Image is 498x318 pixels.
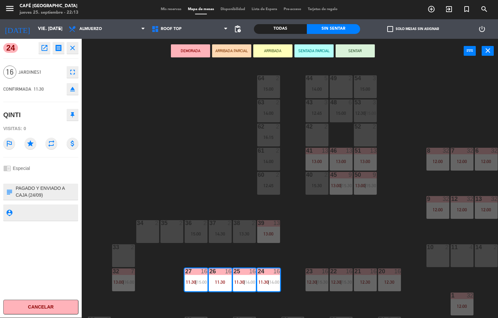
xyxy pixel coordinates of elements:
div: 13 [370,148,376,154]
span: Disponibilidad [217,8,248,11]
div: 32 [467,293,473,298]
i: receipt [55,44,62,52]
div: 2 [324,172,328,178]
label: Solo mesas sin asignar [387,26,439,32]
div: 16 [201,268,207,274]
span: | [268,280,269,285]
button: eject [67,83,78,95]
button: SENTAR [336,44,375,57]
div: 16 [346,268,352,274]
div: 9 [373,172,376,178]
button: ARRIBADA [253,44,292,57]
div: 16 [394,268,401,274]
div: 14:00 [257,111,280,115]
div: 2 [252,220,256,226]
span: | [340,183,342,188]
span: Tarjetas de regalo [305,8,341,11]
span: 11:30 [258,280,269,285]
span: | [244,280,245,285]
div: 6 [348,99,352,105]
i: close [69,44,76,52]
i: power_settings_new [478,25,486,33]
div: 32 [467,148,473,154]
span: Jardines1 [18,68,63,76]
button: ARRIBADA PARCIAL [212,44,251,57]
button: close [67,42,78,54]
span: 12:30 [307,280,317,285]
div: 13:30 [233,232,256,236]
div: 2 [276,75,280,81]
div: 16 [273,268,280,274]
div: 52 [355,124,355,129]
span: 11:30 [34,86,44,92]
span: 15:30 [366,183,376,188]
div: 2 [276,99,280,105]
i: attach_money [67,138,78,149]
button: close [482,46,494,56]
span: 13:00 [113,280,124,285]
span: 14:00 [269,280,279,285]
div: 11:30 [209,280,232,284]
div: 2 [155,220,159,226]
div: 3 [324,99,328,105]
div: Todas [254,24,307,34]
i: turned_in_not [463,5,471,13]
div: 2 [373,124,376,129]
div: 12:00 [451,207,473,212]
div: 38 [234,220,234,226]
div: 12:30 [354,280,377,284]
div: Sin sentar [307,24,360,34]
i: add_circle_outline [427,5,435,13]
div: 50 [355,172,355,178]
span: 11:30 [234,280,244,285]
div: 32 [491,148,497,154]
div: 13:00 [257,232,280,236]
i: open_in_new [41,44,48,52]
span: 15:30 [342,280,352,285]
div: 12:45 [306,111,328,115]
div: 16 [225,268,231,274]
div: 12:00 [451,159,473,164]
div: 15:30 [306,183,328,188]
span: | [195,280,197,285]
button: SENTADA PARCIAL [294,44,334,57]
span: 12:30 [355,111,365,116]
div: 13 [273,220,280,226]
i: star [25,138,36,149]
div: 16 [322,268,328,274]
i: exit_to_app [445,5,453,13]
div: 13 [346,148,352,154]
div: 25 [234,268,234,274]
span: 13:00 [355,183,365,188]
button: fullscreen [67,66,78,78]
i: fullscreen [69,68,76,76]
div: 37 [209,220,210,226]
div: 32 [467,196,473,202]
span: | [365,183,366,188]
div: 2 [131,244,135,250]
i: search [480,5,488,13]
span: 15:00 [197,280,207,285]
div: 5 [324,75,328,81]
div: Visitas: 0 [3,123,78,134]
div: 9 [348,172,352,178]
span: 12:30 [331,280,341,285]
span: | [316,280,318,285]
